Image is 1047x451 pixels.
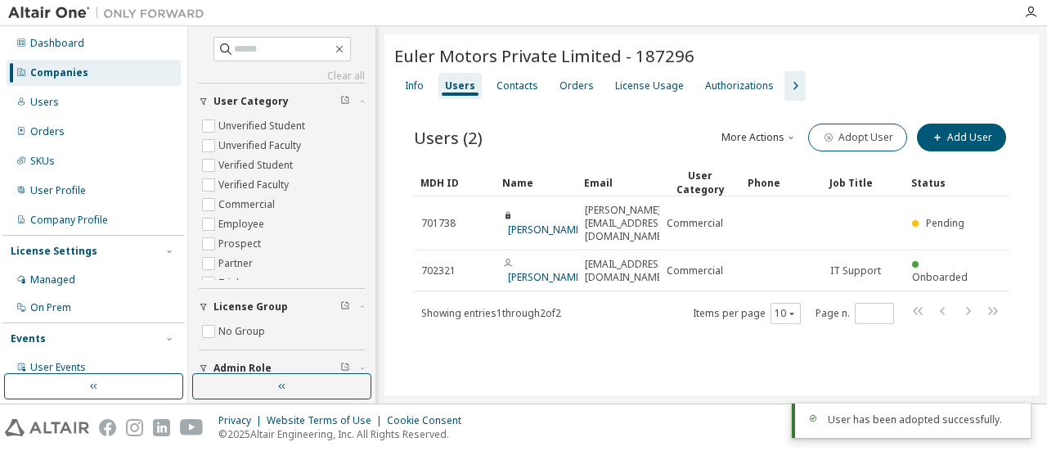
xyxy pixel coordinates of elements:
[387,414,471,427] div: Cookie Consent
[585,258,667,284] span: [EMAIL_ADDRESS][DOMAIN_NAME]
[559,79,594,92] div: Orders
[828,413,1018,426] div: User has been adopted successfully.
[414,126,483,149] span: Users (2)
[816,303,894,324] span: Page n.
[126,419,143,436] img: instagram.svg
[775,307,797,320] button: 10
[153,419,170,436] img: linkedin.svg
[180,419,204,436] img: youtube.svg
[5,419,89,436] img: altair_logo.svg
[585,204,667,243] span: [PERSON_NAME][EMAIL_ADDRESS][DOMAIN_NAME]
[615,79,684,92] div: License Usage
[808,124,907,151] button: Adopt User
[508,270,584,284] a: [PERSON_NAME]
[30,214,108,227] div: Company Profile
[218,175,292,195] label: Verified Faculty
[340,300,350,313] span: Clear filter
[267,414,387,427] div: Website Terms of Use
[218,322,268,341] label: No Group
[829,169,898,196] div: Job Title
[218,116,308,136] label: Unverified Student
[218,136,304,156] label: Unverified Faculty
[30,125,65,138] div: Orders
[199,83,365,120] button: User Category
[421,264,456,277] span: 702321
[218,254,256,273] label: Partner
[502,169,571,196] div: Name
[218,414,267,427] div: Privacy
[213,362,272,375] span: Admin Role
[584,169,653,196] div: Email
[218,273,242,293] label: Trial
[445,79,475,92] div: Users
[30,361,86,374] div: User Events
[30,66,88,79] div: Companies
[394,44,694,67] span: Euler Motors Private Limited - 187296
[30,273,75,286] div: Managed
[911,169,980,196] div: Status
[720,124,798,151] button: More Actions
[926,216,964,230] span: Pending
[218,234,264,254] label: Prospect
[693,303,801,324] span: Items per page
[199,70,365,83] a: Clear all
[508,223,584,237] a: [PERSON_NAME]
[218,427,471,441] p: © 2025 Altair Engineering, Inc. All Rights Reserved.
[218,156,296,175] label: Verified Student
[8,5,213,21] img: Altair One
[99,419,116,436] img: facebook.svg
[421,306,561,320] span: Showing entries 1 through 2 of 2
[213,95,289,108] span: User Category
[340,95,350,108] span: Clear filter
[218,195,278,214] label: Commercial
[11,332,46,345] div: Events
[30,184,86,197] div: User Profile
[420,169,489,196] div: MDH ID
[30,155,55,168] div: SKUs
[11,245,97,258] div: License Settings
[218,214,267,234] label: Employee
[421,217,456,230] span: 701738
[30,301,71,314] div: On Prem
[497,79,538,92] div: Contacts
[340,362,350,375] span: Clear filter
[30,37,84,50] div: Dashboard
[748,169,816,196] div: Phone
[667,217,723,230] span: Commercial
[667,264,723,277] span: Commercial
[666,169,735,196] div: User Category
[199,289,365,325] button: License Group
[917,124,1006,151] button: Add User
[213,300,288,313] span: License Group
[705,79,774,92] div: Authorizations
[30,96,59,109] div: Users
[199,350,365,386] button: Admin Role
[830,264,881,277] span: IT Support
[912,270,968,284] span: Onboarded
[405,79,424,92] div: Info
